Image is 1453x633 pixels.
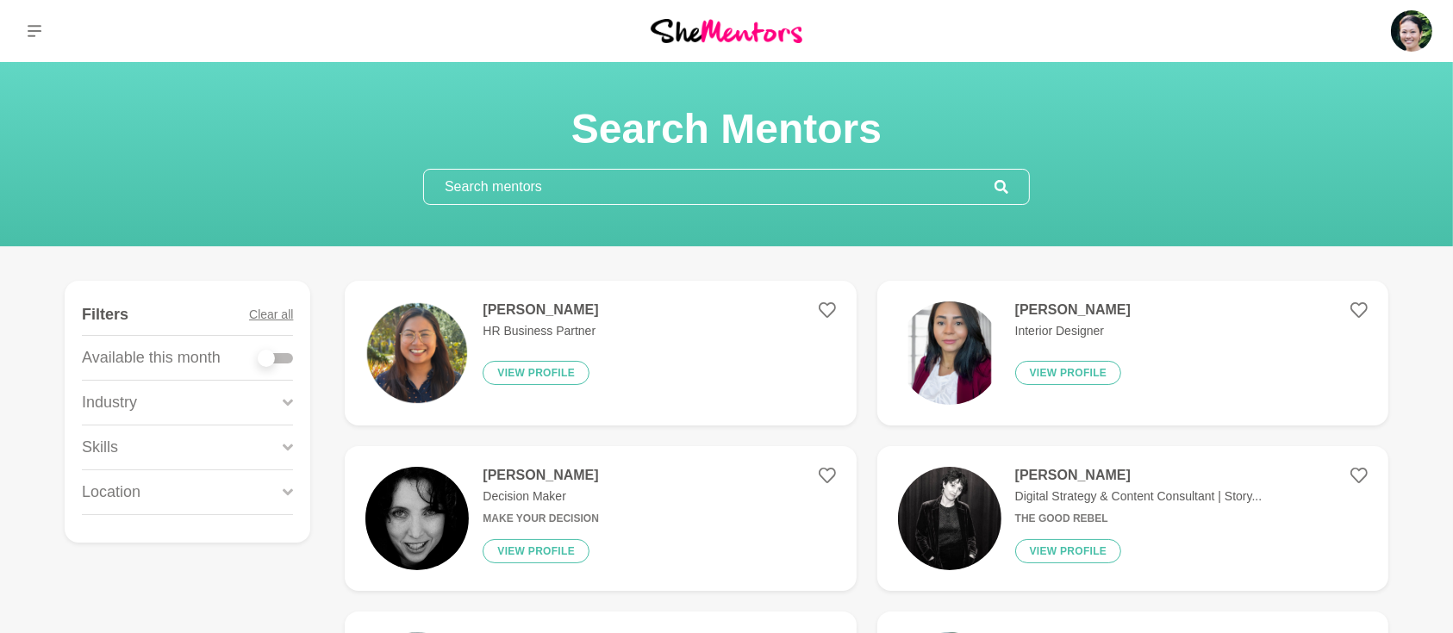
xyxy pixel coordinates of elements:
[1015,322,1131,340] p: Interior Designer
[345,446,856,591] a: [PERSON_NAME]Decision MakerMake Your DecisionView profile
[1015,512,1263,525] h6: The Good Rebel
[82,481,140,504] p: Location
[1015,539,1122,563] button: View profile
[898,301,1001,405] img: 672c9e0f5c28f94a877040268cd8e7ac1f2c7f14-1080x1350.png
[249,295,293,335] button: Clear all
[877,281,1388,425] a: [PERSON_NAME]Interior DesignerView profile
[82,346,221,369] p: Available this month
[877,446,1388,591] a: [PERSON_NAME]Digital Strategy & Content Consultant | Story...The Good RebelView profile
[1015,301,1131,319] h4: [PERSON_NAME]
[424,170,995,204] input: Search mentors
[1391,10,1432,52] img: Roselynn Unson
[483,361,589,385] button: View profile
[365,467,469,570] img: 443bca476f7facefe296c2c6ab68eb81e300ea47-400x400.jpg
[365,301,469,405] img: 231d6636be52241877ec7df6b9df3e537ea7a8ca-1080x1080.png
[483,467,598,484] h4: [PERSON_NAME]
[483,512,598,525] h6: Make Your Decision
[423,103,1030,155] h1: Search Mentors
[82,436,118,459] p: Skills
[1015,467,1263,484] h4: [PERSON_NAME]
[483,301,598,319] h4: [PERSON_NAME]
[345,281,856,425] a: [PERSON_NAME]HR Business PartnerView profile
[82,391,137,414] p: Industry
[483,487,598,506] p: Decision Maker
[483,322,598,340] p: HR Business Partner
[82,305,128,325] h4: Filters
[483,539,589,563] button: View profile
[651,19,802,42] img: She Mentors Logo
[1015,361,1122,385] button: View profile
[1015,487,1263,506] p: Digital Strategy & Content Consultant | Story...
[898,467,1001,570] img: 1044fa7e6122d2a8171cf257dcb819e56f039831-1170x656.jpg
